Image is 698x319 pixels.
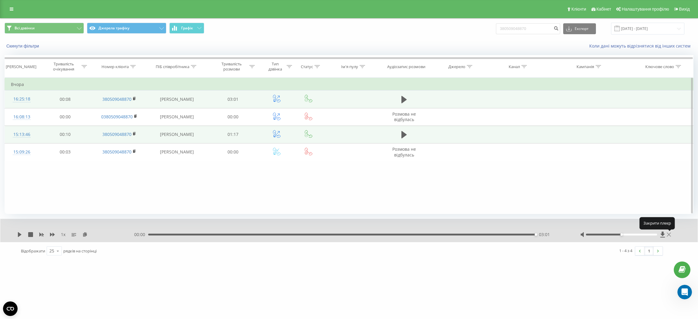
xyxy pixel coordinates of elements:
div: Канал [509,64,520,69]
a: Коли дані можуть відрізнятися вiд інших систем [589,43,693,49]
button: Експорт [563,23,596,34]
div: 16:25:18 [11,93,33,105]
div: 1 - 4 з 4 [619,248,632,254]
span: Клієнти [571,7,586,12]
button: Всі дзвінки [5,23,84,34]
td: 03:01 [207,90,260,108]
a: 0380509048870 [101,114,133,120]
div: 25 [49,248,54,254]
div: Accessibility label [620,233,623,236]
button: Open CMP widget [3,301,18,316]
button: Графік [169,23,204,34]
div: 15:09:26 [11,146,33,158]
div: Номер клієнта [101,64,129,69]
a: 380509048870 [102,149,131,155]
td: [PERSON_NAME] [147,108,206,126]
span: Кабінет [597,7,611,12]
span: Розмова не відбулась [392,111,416,122]
span: Всі дзвінки [15,26,35,31]
td: [PERSON_NAME] [147,126,206,143]
div: Тривалість розмови [215,61,248,72]
div: 15:13:46 [11,129,33,140]
div: 16:08:13 [11,111,33,123]
a: 380509048870 [102,96,131,102]
a: 1 [644,247,653,255]
div: Ключове слово [645,64,674,69]
div: Тривалість очікування [48,61,80,72]
td: 01:17 [207,126,260,143]
div: [PERSON_NAME] [6,64,36,69]
span: 03:01 [539,232,550,238]
td: 00:10 [39,126,92,143]
input: Пошук за номером [496,23,560,34]
span: рядків на сторінці [63,248,97,254]
span: Налаштування профілю [622,7,669,12]
td: 00:08 [39,90,92,108]
span: Відображати [21,248,45,254]
a: 380509048870 [102,131,131,137]
div: Статус [301,64,313,69]
div: Аудіозапис розмови [387,64,425,69]
div: Закрити плеєр [640,217,675,229]
span: Розмова не відбулась [392,146,416,157]
td: Вчора [5,78,693,90]
td: [PERSON_NAME] [147,90,206,108]
button: Джерела трафіку [87,23,166,34]
div: Accessibility label [535,233,537,236]
td: 00:00 [207,108,260,126]
button: Скинути фільтри [5,43,42,49]
td: [PERSON_NAME] [147,143,206,161]
span: Графік [181,26,193,30]
td: 00:03 [39,143,92,161]
iframe: Intercom live chat [677,285,692,299]
td: 00:00 [39,108,92,126]
div: Тип дзвінка [265,61,285,72]
td: 00:00 [207,143,260,161]
div: ПІБ співробітника [156,64,189,69]
span: 1 x [61,232,65,238]
div: Ім'я пулу [341,64,358,69]
span: Вихід [679,7,690,12]
div: Джерело [448,64,465,69]
div: Кампанія [577,64,594,69]
span: 00:00 [134,232,148,238]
